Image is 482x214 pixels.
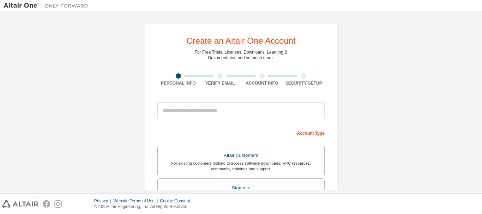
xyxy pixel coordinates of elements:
[54,200,62,208] img: instagram.svg
[162,160,320,172] div: For existing customers looking to access software downloads, HPC resources, community, trainings ...
[199,80,241,86] div: Verify Email
[162,183,320,193] div: Students
[94,198,113,204] div: Privacy
[186,37,296,45] div: Create an Altair One Account
[43,200,50,208] img: facebook.svg
[157,127,325,138] div: Account Type
[113,198,160,204] div: Website Terms of Use
[160,198,194,204] div: Cookie Consent
[157,80,199,86] div: Personal Info
[195,49,288,61] div: For Free Trials, Licenses, Downloads, Learning & Documentation and so much more.
[2,200,38,208] img: altair_logo.svg
[4,2,92,9] img: Altair One
[162,151,320,160] div: Altair Customers
[241,80,283,86] div: Account Info
[94,204,194,210] p: © 2025 Altair Engineering, Inc. All Rights Reserved.
[283,80,325,86] div: Security Setup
